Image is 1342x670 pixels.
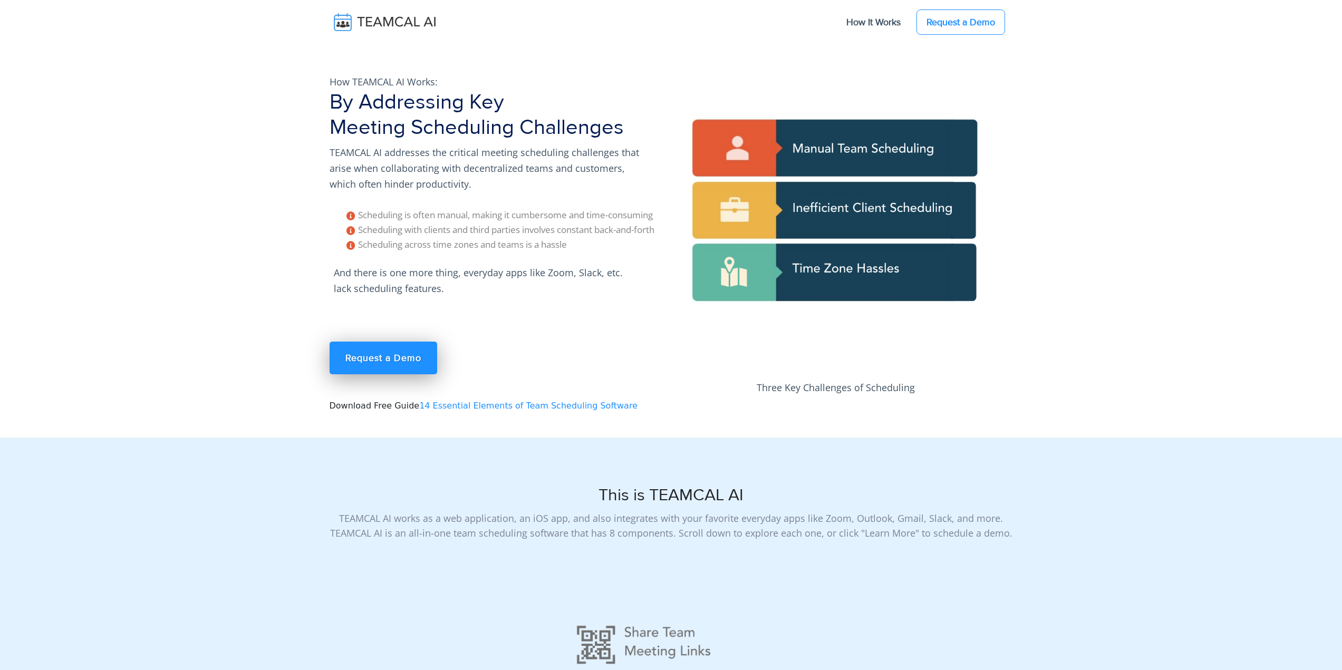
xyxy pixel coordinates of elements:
img: pic [678,63,994,380]
p: How TEAMCAL AI Works: [330,74,646,90]
div: Download Free Guide [323,63,671,438]
li: Scheduling is often manual, making it cumbersome and time-consuming [346,208,665,222]
p: TEAMCAL AI works as a web application, an iOS app, and also integrates with your favorite everyda... [330,511,1013,540]
p: Three Key Challenges of Scheduling [678,380,994,395]
a: Request a Demo [916,9,1005,35]
h2: This is TEAMCAL AI [330,485,1013,506]
p: TEAMCAL AI addresses the critical meeting scheduling challenges that arise when collaborating wit... [330,144,646,192]
h1: By Addressing Key Meeting Scheduling Challenges [330,90,665,140]
li: Scheduling with clients and third parties involves constant back-and-forth [346,222,665,237]
li: Scheduling across time zones and teams is a hassle [346,237,665,252]
a: 14 Essential Elements of Team Scheduling Software [419,401,638,411]
p: And there is one more thing, everyday apps like Zoom, Slack, etc. lack scheduling features. [330,260,646,300]
a: How It Works [836,11,911,33]
a: Request a Demo [330,342,437,374]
